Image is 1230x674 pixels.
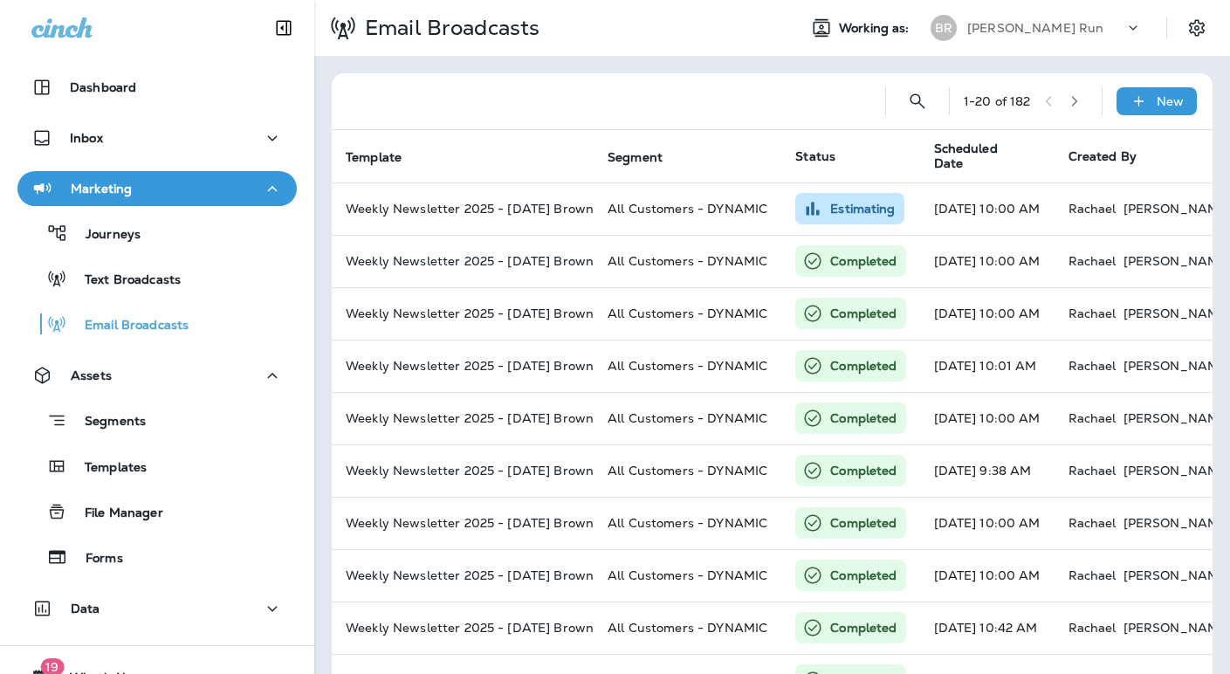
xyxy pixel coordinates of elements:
p: Completed [830,305,897,322]
p: Rachael [1069,516,1117,530]
div: BR [931,15,957,41]
button: Forms [17,539,297,575]
td: [DATE] 10:00 AM [920,182,1055,235]
span: Segment [608,149,685,165]
p: Marketing [71,182,132,196]
button: Assets [17,358,297,393]
td: [DATE] 10:01 AM [920,340,1055,392]
p: File Manager [67,505,163,522]
p: Weekly Newsletter 2025 - 6/30/25 Browns Run [346,568,580,582]
p: Rachael [1069,411,1117,425]
span: All Customers - DYNAMIC [608,567,767,583]
p: Weekly Newsletter 2025 - 7/7/25 Browns Run [346,516,580,530]
p: Rachael [1069,621,1117,635]
p: Weekly Newsletter 2025 - 7/14/25 Browns Run [346,464,580,478]
p: Journeys [68,227,141,244]
p: Weekly Newsletter 2025 - 7/21/25 Browns Run [346,411,580,425]
p: Rachael [1069,254,1117,268]
p: Forms [68,551,123,567]
button: File Manager [17,493,297,530]
button: Data [17,591,297,626]
td: [DATE] 10:00 AM [920,235,1055,287]
p: Text Broadcasts [67,272,181,289]
span: Created By [1069,148,1137,164]
p: [PERSON_NAME] Run [967,21,1103,35]
button: Search Email Broadcasts [900,84,935,119]
p: Rachael [1069,202,1117,216]
button: Templates [17,448,297,485]
span: Template [346,149,424,165]
p: Weekly Newsletter 2025 - 6/23/25 Browns Run [346,621,580,635]
p: Completed [830,462,897,479]
button: Settings [1181,12,1213,44]
p: Completed [830,357,897,375]
span: All Customers - DYNAMIC [608,620,767,636]
span: Segment [608,150,663,165]
td: [DATE] 10:42 AM [920,602,1055,654]
button: Marketing [17,171,297,206]
p: Email Broadcasts [67,318,189,334]
p: Weekly Newsletter 2025 - 8/4/25 Browns Run [346,306,580,320]
p: Dashboard [70,80,136,94]
p: Rachael [1069,306,1117,320]
p: Completed [830,409,897,427]
p: Email Broadcasts [358,15,539,41]
td: [DATE] 10:00 AM [920,287,1055,340]
span: All Customers - DYNAMIC [608,463,767,478]
button: Inbox [17,120,297,155]
p: Rachael [1069,464,1117,478]
p: Estimating [830,200,895,217]
p: New [1157,94,1184,108]
span: All Customers - DYNAMIC [608,253,767,269]
td: [DATE] 9:38 AM [920,444,1055,497]
p: Rachael [1069,568,1117,582]
button: Email Broadcasts [17,306,297,342]
button: Journeys [17,215,297,251]
td: [DATE] 10:00 AM [920,392,1055,444]
span: Status [795,148,835,164]
div: 1 - 20 of 182 [964,94,1031,108]
span: All Customers - DYNAMIC [608,410,767,426]
p: Data [71,602,100,616]
p: Completed [830,567,897,584]
p: Completed [830,252,897,270]
span: All Customers - DYNAMIC [608,306,767,321]
p: Weekly Newsletter 2025 - 8/18/25 Browns Run [346,202,580,216]
span: All Customers - DYNAMIC [608,201,767,217]
p: Templates [67,460,147,477]
p: Inbox [70,131,103,145]
td: [DATE] 10:00 AM [920,549,1055,602]
td: [DATE] 10:00 AM [920,497,1055,549]
p: Assets [71,368,112,382]
p: Weekly Newsletter 2025 - 8/11/25 Browns Run [346,254,580,268]
span: Working as: [839,21,913,36]
span: All Customers - DYNAMIC [608,358,767,374]
span: All Customers - DYNAMIC [608,515,767,531]
button: Text Broadcasts [17,260,297,297]
button: Collapse Sidebar [259,10,308,45]
p: Weekly Newsletter 2025 - 7/28/25 Browns Run [346,359,580,373]
button: Dashboard [17,70,297,105]
p: Completed [830,514,897,532]
p: Completed [830,619,897,636]
button: Segments [17,402,297,439]
p: Rachael [1069,359,1117,373]
span: Scheduled Date [934,141,1048,171]
p: Segments [67,414,146,431]
span: Template [346,150,402,165]
span: Scheduled Date [934,141,1025,171]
